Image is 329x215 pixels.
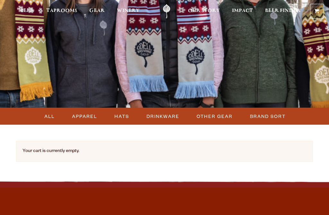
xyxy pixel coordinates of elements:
[232,8,253,13] span: Impact
[20,8,34,13] span: Beer
[113,4,144,19] a: Winery
[250,112,286,121] span: BRAND SORT
[68,112,100,121] a: APPAREL
[228,4,257,19] a: Impact
[143,112,182,121] a: DRINKWARE
[42,4,81,19] a: Taprooms
[197,112,233,121] span: OTHER GEAR
[117,8,139,13] span: Winery
[16,4,38,19] a: Beer
[16,141,313,162] div: Your cart is currently empty.
[184,4,224,19] a: Our Story
[46,8,77,13] span: Taprooms
[40,112,58,121] a: ALL
[246,112,289,121] a: BRAND SORT
[147,112,179,121] span: DRINKWARE
[44,112,55,121] span: ALL
[155,4,179,19] a: Odell Home
[261,4,305,19] a: Beer Finder
[85,4,109,19] a: Gear
[265,8,301,13] span: Beer Finder
[111,112,132,121] a: HATS
[188,8,220,13] span: Our Story
[193,112,236,121] a: OTHER GEAR
[72,112,97,121] span: APPAREL
[89,8,105,13] span: Gear
[114,112,129,121] span: HATS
